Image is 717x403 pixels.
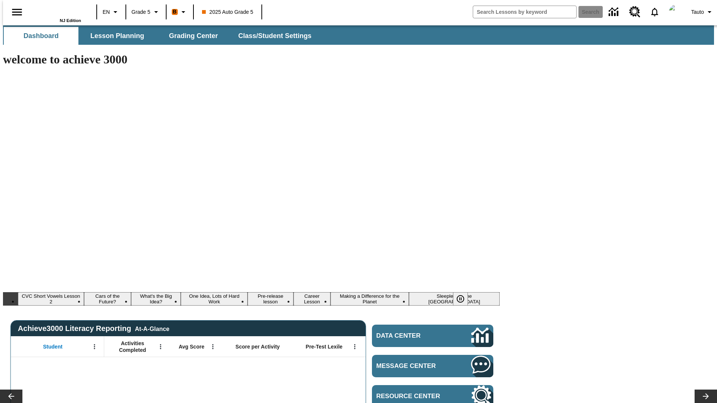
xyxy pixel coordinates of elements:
[691,8,704,16] span: Tauto
[306,343,343,350] span: Pre-Test Lexile
[453,292,475,306] div: Pause
[80,27,155,45] button: Lesson Planning
[179,343,204,350] span: Avg Score
[169,5,191,19] button: Boost Class color is orange. Change class color
[645,2,664,22] a: Notifications
[625,2,645,22] a: Resource Center, Will open in new tab
[236,343,280,350] span: Score per Activity
[24,32,59,40] span: Dashboard
[18,292,84,306] button: Slide 1 CVC Short Vowels Lesson 2
[135,324,169,332] div: At-A-Glance
[84,292,131,306] button: Slide 2 Cars of the Future?
[372,355,493,377] a: Message Center
[409,292,500,306] button: Slide 8 Sleepless in the Animal Kingdom
[376,393,449,400] span: Resource Center
[131,292,181,306] button: Slide 3 What's the Big Idea?
[669,4,684,19] img: avatar image
[32,3,81,18] a: Home
[155,341,166,352] button: Open Menu
[32,3,81,23] div: Home
[604,2,625,22] a: Data Center
[99,5,123,19] button: Language: EN, Select a language
[664,2,688,22] button: Select a new avatar
[131,8,150,16] span: Grade 5
[294,292,331,306] button: Slide 6 Career Lesson
[207,341,218,352] button: Open Menu
[453,292,468,306] button: Pause
[169,32,218,40] span: Grading Center
[349,341,360,352] button: Open Menu
[108,340,157,353] span: Activities Completed
[248,292,294,306] button: Slide 5 Pre-release lesson
[330,292,409,306] button: Slide 7 Making a Difference for the Planet
[181,292,248,306] button: Slide 4 One Idea, Lots of Hard Work
[695,390,717,403] button: Lesson carousel, Next
[372,325,493,347] a: Data Center
[60,18,81,23] span: NJ Edition
[473,6,576,18] input: search field
[89,341,100,352] button: Open Menu
[3,53,500,66] h1: welcome to achieve 3000
[232,27,317,45] button: Class/Student Settings
[688,5,717,19] button: Profile/Settings
[6,1,28,23] button: Open side menu
[18,324,170,333] span: Achieve3000 Literacy Reporting
[376,362,449,370] span: Message Center
[173,7,177,16] span: B
[43,343,62,350] span: Student
[90,32,144,40] span: Lesson Planning
[3,27,318,45] div: SubNavbar
[156,27,231,45] button: Grading Center
[103,8,110,16] span: EN
[128,5,164,19] button: Grade: Grade 5, Select a grade
[238,32,311,40] span: Class/Student Settings
[3,25,714,45] div: SubNavbar
[202,8,254,16] span: 2025 Auto Grade 5
[4,27,78,45] button: Dashboard
[376,332,446,340] span: Data Center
